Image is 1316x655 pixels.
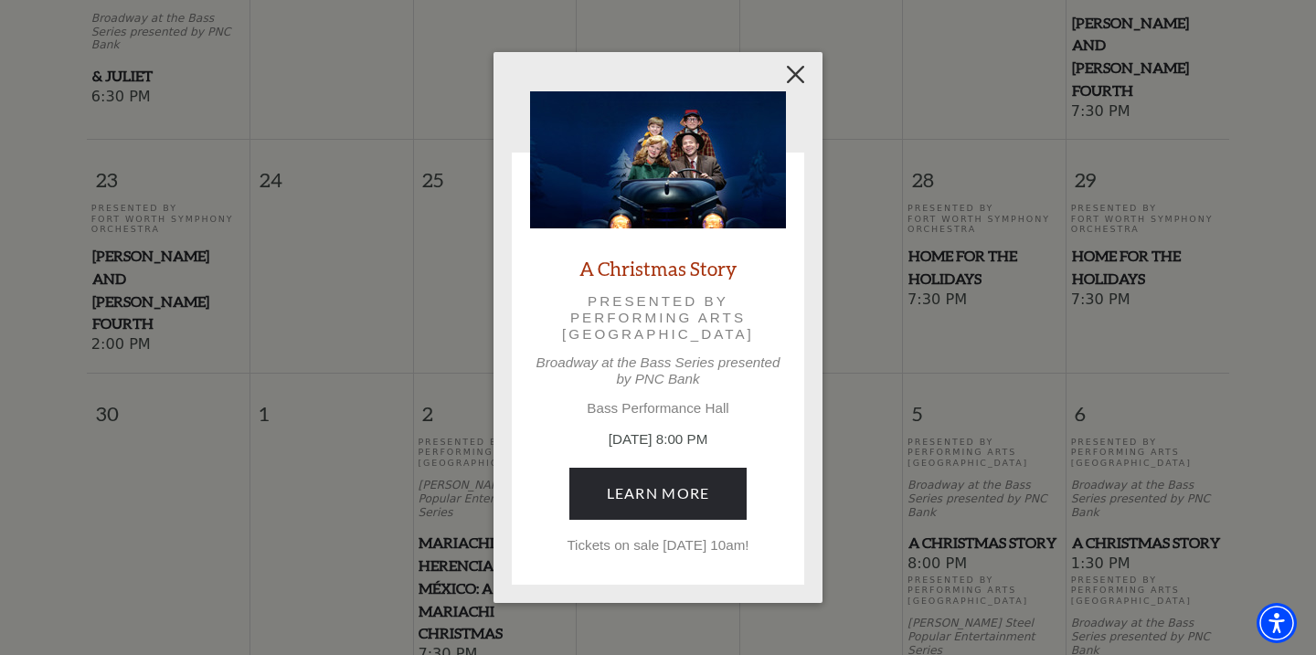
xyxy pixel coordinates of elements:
p: [DATE] 8:00 PM [530,429,786,450]
button: Close [779,58,813,92]
div: Accessibility Menu [1257,603,1297,643]
p: Tickets on sale [DATE] 10am! [530,537,786,554]
a: December 5, 8:00 PM Learn More Tickets on sale Friday, June 27 at 10am [569,468,748,519]
p: Broadway at the Bass Series presented by PNC Bank [530,354,786,387]
p: Presented by Performing Arts [GEOGRAPHIC_DATA] [556,293,760,343]
p: Bass Performance Hall [530,400,786,417]
a: A Christmas Story [579,256,737,280]
img: A Christmas Story [530,91,786,228]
